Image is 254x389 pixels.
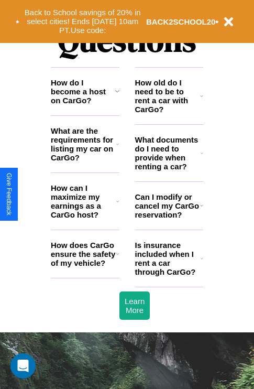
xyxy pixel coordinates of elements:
h3: What are the requirements for listing my car on CarGo? [51,126,116,162]
h3: Is insurance included when I rent a car through CarGo? [135,241,201,276]
div: Open Intercom Messenger [10,353,36,379]
h3: How old do I need to be to rent a car with CarGo? [135,78,201,114]
button: Back to School savings of 20% in select cities! Ends [DATE] 10am PT.Use code: [19,5,146,38]
h3: Can I modify or cancel my CarGo reservation? [135,192,200,219]
b: BACK2SCHOOL20 [146,17,216,26]
button: Learn More [119,291,150,320]
h3: What documents do I need to provide when renting a car? [135,135,201,171]
h3: How do I become a host on CarGo? [51,78,115,105]
div: Give Feedback [5,173,13,215]
h3: How can I maximize my earnings as a CarGo host? [51,183,116,219]
h3: How does CarGo ensure the safety of my vehicle? [51,241,116,267]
